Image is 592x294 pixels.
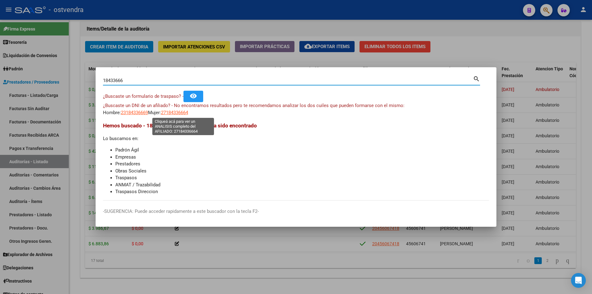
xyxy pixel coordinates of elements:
[115,181,489,188] li: ANMAT / Trazabilidad
[103,122,257,129] span: Hemos buscado - 18433666 - y el mismo no ha sido encontrado
[103,122,489,195] div: Lo buscamos en:
[103,102,489,116] div: Hombre: Mujer:
[103,103,405,108] span: ¿Buscaste un DNI de un afiliado? - No encontramos resultados pero te recomendamos analizar los do...
[115,174,489,181] li: Traspasos
[115,188,489,195] li: Traspasos Direccion
[473,75,480,82] mat-icon: search
[115,154,489,161] li: Empresas
[115,168,489,175] li: Obras Sociales
[190,92,197,100] mat-icon: remove_red_eye
[115,147,489,154] li: Padrón Ágil
[115,160,489,168] li: Prestadores
[161,110,188,115] span: 27184336664
[103,208,489,215] p: -SUGERENCIA: Puede acceder rapidamente a este buscador con la tecla F2-
[571,273,586,288] div: Open Intercom Messenger
[103,93,183,99] span: ¿Buscaste un formulario de traspaso? -
[121,110,148,115] span: 23184336669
